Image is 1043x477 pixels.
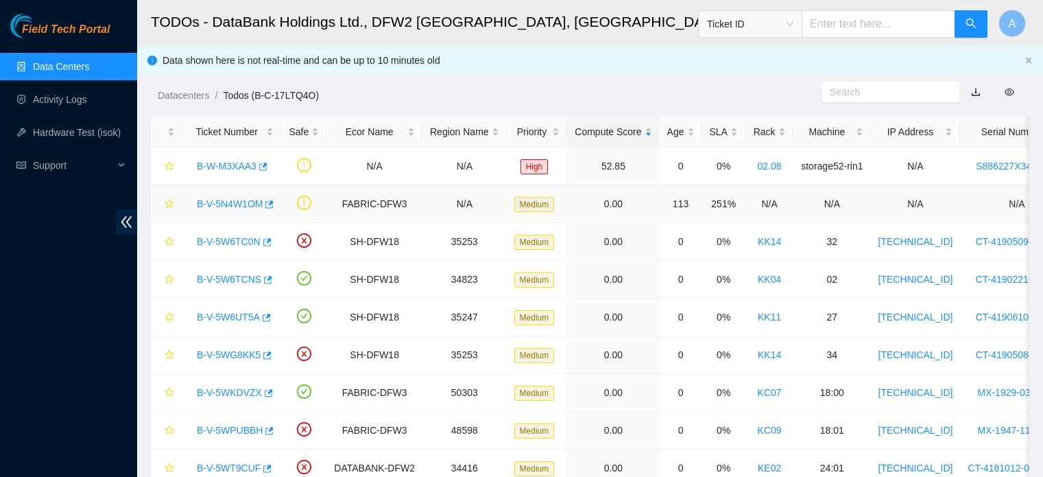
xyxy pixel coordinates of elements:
td: 52.85 [567,148,659,185]
button: search [955,10,987,38]
td: SH-DFW18 [326,261,422,299]
span: star [165,350,174,361]
td: N/A [871,185,961,223]
td: FABRIC-DFW3 [326,185,422,223]
span: exclamation-circle [297,196,311,210]
td: SH-DFW18 [326,336,422,374]
td: 0.00 [567,185,659,223]
span: / [215,90,217,101]
span: Medium [514,310,555,325]
span: star [165,161,174,172]
a: [TECHNICAL_ID] [878,274,953,285]
span: search [966,18,976,31]
img: Akamai Technologies [10,14,69,38]
button: star [158,268,175,290]
td: 0% [702,148,745,185]
button: star [158,193,175,215]
a: KC07 [758,387,782,398]
span: Medium [514,386,555,401]
a: 02.08 [758,161,782,172]
span: star [165,463,174,474]
a: B-V-5W6UT5A [197,312,260,323]
a: [TECHNICAL_ID] [878,312,953,323]
span: star [165,388,174,399]
td: 0% [702,374,745,412]
td: FABRIC-DFW3 [326,412,422,450]
td: FABRIC-DFW3 [326,374,422,412]
span: Medium [514,235,555,250]
td: 0% [702,223,745,261]
a: B-V-5WKDVZX [197,387,262,398]
td: 0.00 [567,261,659,299]
span: close [1024,56,1033,65]
button: star [158,344,175,366]
td: 34823 [422,261,507,299]
a: Todos (B-C-17LTQ4O) [223,90,319,101]
a: B-V-5W6TCNS [197,274,261,285]
span: star [165,426,174,437]
a: B-V-5WG8KK5 [197,349,261,360]
a: download [971,86,981,97]
span: Field Tech Portal [22,23,110,36]
td: 0.00 [567,223,659,261]
span: star [165,199,174,210]
td: SH-DFW18 [326,223,422,261]
span: Support [33,152,114,179]
span: close-circle [297,347,311,361]
td: 251% [702,185,745,223]
td: 0% [702,412,745,450]
button: star [158,382,175,404]
td: 35253 [422,223,507,261]
span: star [165,312,174,323]
span: star [165,237,174,248]
button: download [961,81,991,103]
span: Medium [514,423,555,439]
button: A [998,10,1026,37]
span: Medium [514,348,555,363]
td: storage52-rin1 [793,148,870,185]
span: Medium [514,197,555,212]
td: 35247 [422,299,507,336]
td: 0 [660,336,702,374]
a: KC09 [758,425,782,436]
span: check-circle [297,384,311,399]
td: 0.00 [567,299,659,336]
a: B-W-M3XAA3 [197,161,256,172]
td: 02 [793,261,870,299]
a: Hardware Test (isok) [33,127,121,138]
td: 0 [660,261,702,299]
span: Medium [514,272,555,288]
a: KE02 [758,463,781,474]
td: 0 [660,374,702,412]
a: B-V-5WT9CUF [197,463,261,474]
td: N/A [422,148,507,185]
span: close-circle [297,233,311,248]
td: 35253 [422,336,507,374]
td: 0% [702,336,745,374]
a: KK04 [758,274,781,285]
span: eye [1005,87,1014,97]
input: Search [830,84,941,100]
td: 32 [793,223,870,261]
span: double-left [116,209,137,235]
button: close [1024,56,1033,65]
td: N/A [422,185,507,223]
span: read [16,161,26,170]
a: [TECHNICAL_ID] [878,349,953,360]
span: exclamation-circle [297,158,311,172]
a: Data Centers [33,61,89,72]
span: check-circle [297,309,311,323]
td: N/A [793,185,870,223]
td: 113 [660,185,702,223]
span: Ticket ID [707,14,793,34]
a: B-V-5N4W1OM [197,198,263,209]
span: Medium [514,461,555,476]
td: 0 [660,223,702,261]
button: star [158,231,175,253]
a: KK11 [758,312,781,323]
a: Activity Logs [33,94,87,105]
a: [TECHNICAL_ID] [878,236,953,247]
span: star [165,275,174,286]
button: star [158,155,175,177]
span: A [1009,15,1016,32]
